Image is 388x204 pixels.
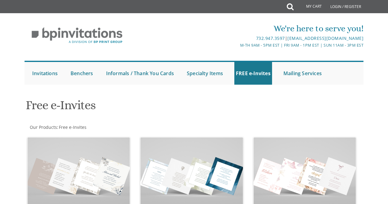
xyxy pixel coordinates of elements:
[105,62,175,85] a: Informals / Thank You Cards
[31,62,59,85] a: Invitations
[58,124,86,130] a: Free e-Invites
[25,124,194,130] div: :
[138,42,363,48] div: M-Th 9am - 5pm EST | Fri 9am - 1pm EST | Sun 11am - 3pm EST
[59,124,86,130] span: Free e-Invites
[29,124,57,130] a: Our Products
[26,98,247,117] h1: Free e-Invites
[25,23,130,48] img: BP Invitation Loft
[293,1,326,13] a: My Cart
[138,22,363,35] div: We're here to serve you!
[256,35,285,41] a: 732.947.3597
[287,35,363,41] a: [EMAIL_ADDRESS][DOMAIN_NAME]
[282,62,323,85] a: Mailing Services
[138,35,363,42] div: |
[234,62,272,85] a: FREE e-Invites
[185,62,225,85] a: Specialty Items
[69,62,95,85] a: Benchers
